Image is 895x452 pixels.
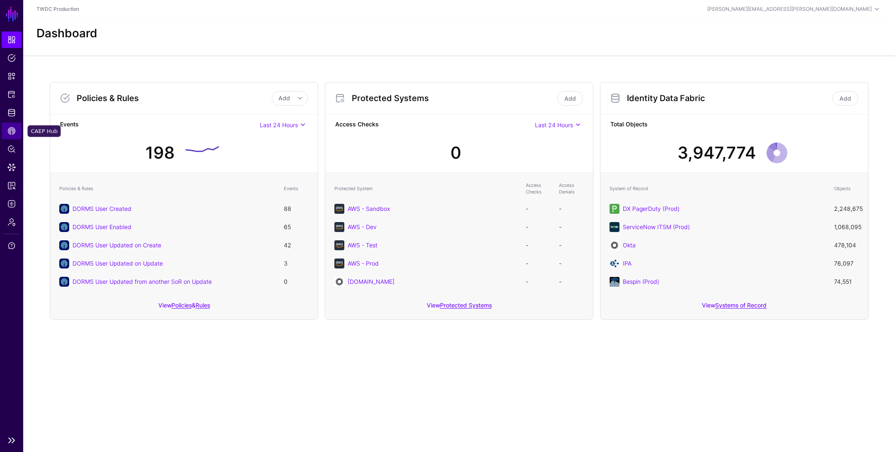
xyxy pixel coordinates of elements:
a: Policies [172,302,192,309]
a: ServiceNow ITSM (Prod) [623,223,690,230]
th: Policies & Rules [55,178,280,200]
img: svg+xml;base64,PHN2ZyB3aWR0aD0iNjQiIGhlaWdodD0iNjQiIHZpZXdCb3g9IjAgMCA2NCA2NCIgZmlsbD0ibm9uZSIgeG... [334,277,344,287]
div: View & [50,296,318,319]
h3: Identity Data Fabric [627,93,831,103]
a: DORMS User Updated on Create [73,242,161,249]
span: Dashboard [7,36,16,44]
div: 198 [145,140,175,165]
span: Reports [7,181,16,190]
img: svg+xml;base64,PHN2ZyB3aWR0aD0iNjQiIGhlaWdodD0iNjQiIHZpZXdCb3g9IjAgMCA2NCA2NCIgZmlsbD0ibm9uZSIgeG... [610,222,619,232]
a: DX PagerDuty (Prod) [623,205,680,212]
a: Policies [2,50,22,66]
a: Identity Data Fabric [2,104,22,121]
span: Admin [7,218,16,226]
div: [PERSON_NAME][EMAIL_ADDRESS][PERSON_NAME][DOMAIN_NAME] [707,5,872,13]
h2: Dashboard [36,27,97,41]
img: svg+xml;base64,PHN2ZyB3aWR0aD0iNjQiIGhlaWdodD0iNjQiIHZpZXdCb3g9IjAgMCA2NCA2NCIgZmlsbD0ibm9uZSIgeG... [334,240,344,250]
td: - [555,236,588,254]
th: Protected System [330,178,522,200]
a: Admin [2,214,22,230]
a: DORMS User Updated from another SoR on Update [73,278,212,285]
span: CAEP Hub [7,127,16,135]
a: AWS - Prod [348,260,379,267]
span: Snippets [7,72,16,80]
td: - [555,218,588,236]
a: Dashboard [2,31,22,48]
td: - [522,236,555,254]
div: 0 [450,140,461,165]
span: Data Lens [7,163,16,172]
td: 88 [280,200,313,218]
a: Logs [2,196,22,212]
th: Access Checks [522,178,555,200]
div: View [600,296,868,319]
h3: Policies & Rules [77,93,272,103]
a: DORMS User Enabled [73,223,131,230]
th: Access Denials [555,178,588,200]
a: DORMS User Created [73,205,131,212]
span: Last 24 Hours [535,121,573,128]
a: SGNL [5,5,19,23]
img: svg+xml;base64,PHN2ZyB3aWR0aD0iNjQiIGhlaWdodD0iNjQiIHZpZXdCb3g9IjAgMCA2NCA2NCIgZmlsbD0ibm9uZSIgeG... [334,204,344,214]
a: AWS - Sandbox [348,205,390,212]
td: 1,068,095 [830,218,863,236]
td: 3 [280,254,313,273]
a: CAEP Hub [2,123,22,139]
td: 65 [280,218,313,236]
a: Policy Lens [2,141,22,157]
td: 0 [280,273,313,291]
a: Protected Systems [2,86,22,103]
img: svg+xml;base64,PHN2ZyB3aWR0aD0iNjQiIGhlaWdodD0iNjQiIHZpZXdCb3g9IjAgMCA2NCA2NCIgZmlsbD0ibm9uZSIgeG... [610,240,619,250]
td: - [555,200,588,218]
td: - [522,200,555,218]
a: Protected Systems [440,302,492,309]
td: 478,104 [830,236,863,254]
td: - [555,254,588,273]
td: - [555,273,588,291]
strong: Access Checks [335,120,535,130]
img: svg+xml;base64,PD94bWwgdmVyc2lvbj0iMS4wIiBlbmNvZGluZz0iVVRGLTgiIHN0YW5kYWxvbmU9Im5vIj8+CjwhLS0gQ3... [610,259,619,268]
a: [DOMAIN_NAME] [348,278,394,285]
a: Snippets [2,68,22,85]
a: Systems of Record [715,302,767,309]
img: svg+xml;base64,PHN2ZyB2ZXJzaW9uPSIxLjEiIGlkPSJMYXllcl8xIiB4bWxucz0iaHR0cDovL3d3dy53My5vcmcvMjAwMC... [610,277,619,287]
th: Objects [830,178,863,200]
img: svg+xml;base64,PHN2ZyB3aWR0aD0iNjQiIGhlaWdodD0iNjQiIHZpZXdCb3g9IjAgMCA2NCA2NCIgZmlsbD0ibm9uZSIgeG... [610,204,619,214]
th: System of Record [605,178,830,200]
a: Bespin (Prod) [623,278,659,285]
span: Protected Systems [7,90,16,99]
td: 42 [280,236,313,254]
td: - [522,218,555,236]
a: IPA [623,260,631,267]
td: 74,551 [830,273,863,291]
div: 3,947,774 [677,140,756,165]
th: Events [280,178,313,200]
a: TWDC Production [36,6,79,12]
a: Add [557,91,583,106]
a: DORMS User Updated on Update [73,260,163,267]
a: Rules [196,302,210,309]
a: Add [832,91,858,106]
img: svg+xml;base64,PHN2ZyB3aWR0aD0iNjQiIGhlaWdodD0iNjQiIHZpZXdCb3g9IjAgMCA2NCA2NCIgZmlsbD0ibm9uZSIgeG... [334,222,344,232]
td: - [522,254,555,273]
h3: Protected Systems [352,93,556,103]
span: Logs [7,200,16,208]
a: Okta [623,242,636,249]
a: Data Lens [2,159,22,176]
div: CAEP Hub [28,126,61,137]
a: Reports [2,177,22,194]
span: Policy Lens [7,145,16,153]
td: 2,248,675 [830,200,863,218]
img: svg+xml;base64,PHN2ZyB3aWR0aD0iNjQiIGhlaWdodD0iNjQiIHZpZXdCb3g9IjAgMCA2NCA2NCIgZmlsbD0ibm9uZSIgeG... [334,259,344,268]
span: Support [7,242,16,250]
span: Identity Data Fabric [7,109,16,117]
div: View [325,296,593,319]
a: AWS - Dev [348,223,377,230]
span: Policies [7,54,16,62]
td: - [522,273,555,291]
span: Last 24 Hours [260,121,298,128]
a: AWS - Test [348,242,377,249]
strong: Events [60,120,260,130]
strong: Total Objects [610,120,858,130]
td: 76,097 [830,254,863,273]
